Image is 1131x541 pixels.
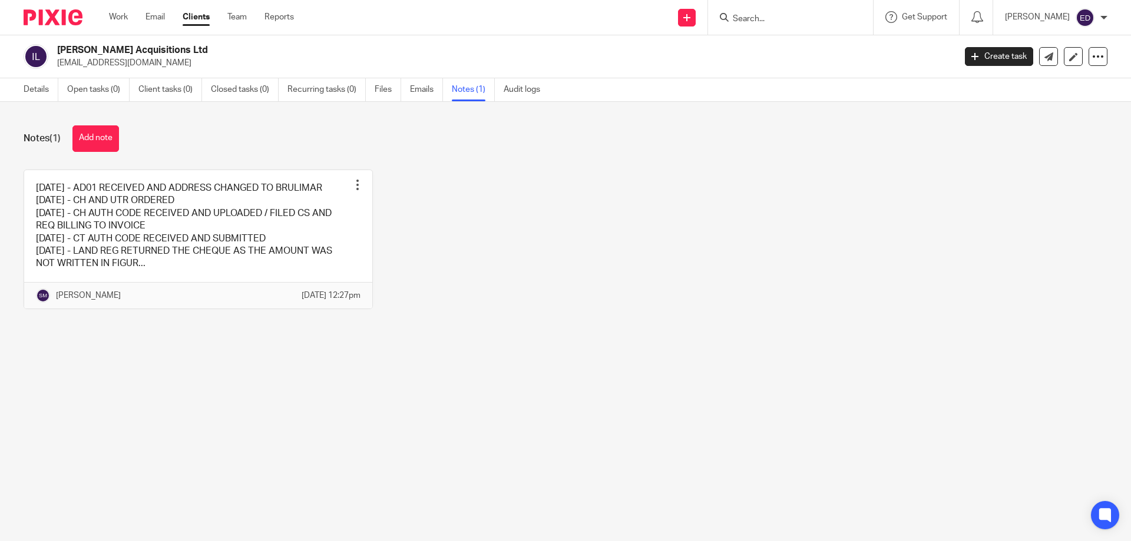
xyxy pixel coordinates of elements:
h1: Notes [24,132,61,145]
a: Details [24,78,58,101]
img: svg%3E [24,44,48,69]
p: [DATE] 12:27pm [302,290,361,301]
p: [PERSON_NAME] [1005,11,1070,23]
a: Create task [965,47,1033,66]
a: Work [109,11,128,23]
a: Files [375,78,401,101]
span: Get Support [902,13,947,21]
a: Closed tasks (0) [211,78,279,101]
a: Team [227,11,247,23]
a: Notes (1) [452,78,495,101]
img: svg%3E [36,288,50,303]
a: Client tasks (0) [138,78,202,101]
a: Recurring tasks (0) [287,78,366,101]
input: Search [732,14,838,25]
a: Open tasks (0) [67,78,130,101]
a: Clients [183,11,210,23]
a: Emails [410,78,443,101]
h2: [PERSON_NAME] Acquisitions Ltd [57,44,769,57]
p: [EMAIL_ADDRESS][DOMAIN_NAME] [57,57,947,69]
a: Email [145,11,165,23]
img: svg%3E [1076,8,1094,27]
p: [PERSON_NAME] [56,290,121,301]
button: Add note [72,125,119,152]
a: Audit logs [504,78,549,101]
img: Pixie [24,9,82,25]
a: Reports [264,11,294,23]
span: (1) [49,134,61,143]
